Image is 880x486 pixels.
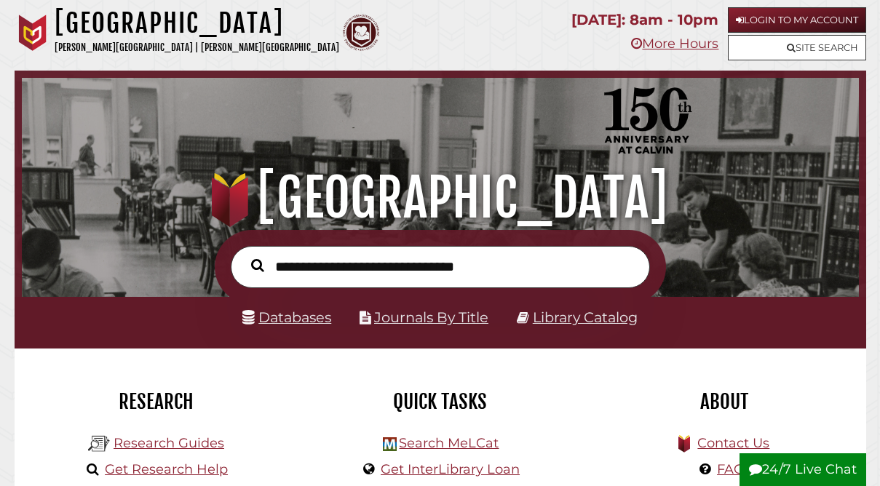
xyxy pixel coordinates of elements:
[309,389,571,414] h2: Quick Tasks
[728,35,866,60] a: Site Search
[381,461,520,477] a: Get InterLibrary Loan
[114,435,224,451] a: Research Guides
[25,389,288,414] h2: Research
[593,389,855,414] h2: About
[244,255,271,276] button: Search
[242,308,331,326] a: Databases
[105,461,228,477] a: Get Research Help
[343,15,379,51] img: Calvin Theological Seminary
[251,258,264,272] i: Search
[571,7,718,33] p: [DATE]: 8am - 10pm
[88,433,110,455] img: Hekman Library Logo
[697,435,769,451] a: Contact Us
[717,461,751,477] a: FAQs
[15,15,51,51] img: Calvin University
[728,7,866,33] a: Login to My Account
[55,39,339,56] p: [PERSON_NAME][GEOGRAPHIC_DATA] | [PERSON_NAME][GEOGRAPHIC_DATA]
[374,308,488,326] a: Journals By Title
[631,36,718,52] a: More Hours
[55,7,339,39] h1: [GEOGRAPHIC_DATA]
[35,166,846,230] h1: [GEOGRAPHIC_DATA]
[399,435,499,451] a: Search MeLCat
[533,308,638,326] a: Library Catalog
[383,437,397,451] img: Hekman Library Logo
